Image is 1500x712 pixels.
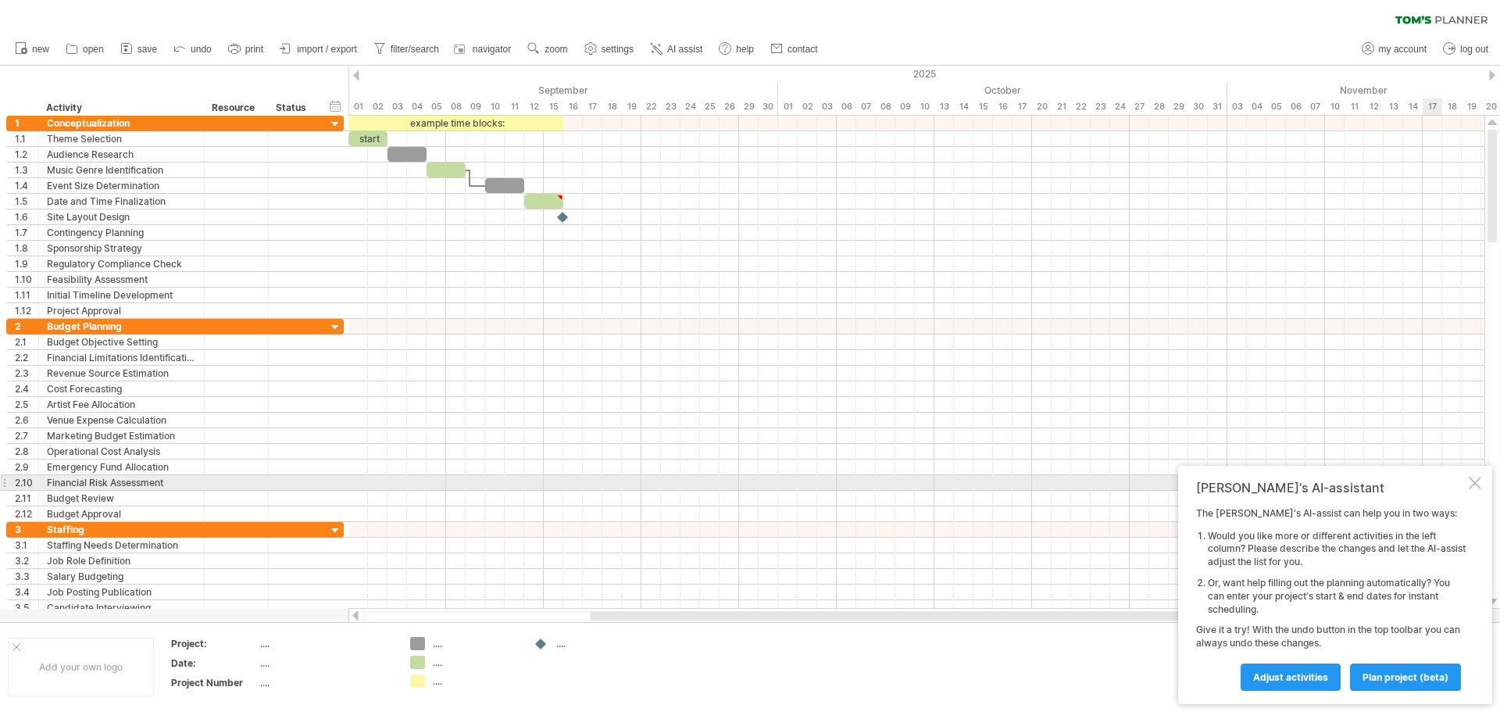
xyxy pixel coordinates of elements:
div: Candidate Interviewing [47,600,196,615]
div: 2.1 [15,335,38,349]
a: log out [1439,39,1493,59]
span: settings [602,44,634,55]
div: 1.6 [15,209,38,224]
div: 3.5 [15,600,38,615]
div: Job Role Definition [47,553,196,568]
a: print [224,39,268,59]
div: 2 [15,319,38,334]
div: Wednesday, 3 September 2025 [387,98,407,115]
div: Wednesday, 19 November 2025 [1462,98,1481,115]
div: Project Approval [47,303,196,318]
div: Initial Timeline Development [47,288,196,302]
div: The [PERSON_NAME]'s AI-assist can help you in two ways: Give it a try! With the undo button in th... [1196,507,1466,690]
span: print [245,44,263,55]
div: Audience Research [47,147,196,162]
span: open [83,44,104,55]
div: Wednesday, 10 September 2025 [485,98,505,115]
a: filter/search [370,39,444,59]
div: Job Posting Publication [47,585,196,599]
div: Tuesday, 30 September 2025 [759,98,778,115]
span: log out [1460,44,1488,55]
div: Thursday, 18 September 2025 [602,98,622,115]
div: 2.9 [15,460,38,474]
div: Monday, 20 October 2025 [1032,98,1052,115]
div: Artist Fee Allocation [47,397,196,412]
div: Wednesday, 5 November 2025 [1266,98,1286,115]
div: 3.3 [15,569,38,584]
div: 1.8 [15,241,38,256]
a: plan project (beta) [1350,664,1461,691]
div: Thursday, 30 October 2025 [1188,98,1208,115]
div: Friday, 31 October 2025 [1208,98,1227,115]
span: navigator [473,44,511,55]
div: 1.2 [15,147,38,162]
div: Thursday, 9 October 2025 [895,98,915,115]
div: Thursday, 13 November 2025 [1384,98,1403,115]
span: contact [787,44,818,55]
div: Budget Approval [47,506,196,521]
div: 1.9 [15,256,38,271]
div: .... [260,657,391,670]
div: Tuesday, 18 November 2025 [1442,98,1462,115]
a: navigator [452,39,516,59]
div: Venue Expense Calculation [47,413,196,428]
div: 2.2 [15,350,38,365]
div: 2.11 [15,491,38,506]
div: 1.1 [15,131,38,146]
div: 2.6 [15,413,38,428]
div: Tuesday, 7 October 2025 [856,98,876,115]
a: open [62,39,109,59]
a: zoom [523,39,572,59]
div: Budget Planning [47,319,196,334]
span: save [137,44,157,55]
div: Staffing [47,522,196,537]
div: Revenue Source Estimation [47,366,196,381]
span: filter/search [391,44,439,55]
a: help [715,39,759,59]
div: Monday, 3 November 2025 [1227,98,1247,115]
div: Thursday, 11 September 2025 [505,98,524,115]
div: Status [276,100,310,116]
div: 2.5 [15,397,38,412]
a: AI assist [646,39,707,59]
div: .... [260,676,391,689]
div: Tuesday, 9 September 2025 [466,98,485,115]
div: 2.3 [15,366,38,381]
div: Thursday, 16 October 2025 [993,98,1012,115]
div: Wednesday, 22 October 2025 [1071,98,1091,115]
div: 2.12 [15,506,38,521]
a: my account [1358,39,1431,59]
div: Wednesday, 29 October 2025 [1169,98,1188,115]
a: import / export [276,39,362,59]
div: Monday, 29 September 2025 [739,98,759,115]
div: Wednesday, 1 October 2025 [778,98,798,115]
div: Monday, 8 September 2025 [446,98,466,115]
div: 1 [15,116,38,131]
div: Project: [171,637,257,650]
div: .... [433,656,518,669]
div: Tuesday, 4 November 2025 [1247,98,1266,115]
div: Date: [171,657,257,670]
li: Would you like more or different activities in the left column? Please describe the changes and l... [1208,530,1466,569]
div: Friday, 19 September 2025 [622,98,641,115]
div: Thursday, 2 October 2025 [798,98,817,115]
div: Site Layout Design [47,209,196,224]
div: Resource [212,100,259,116]
a: settings [580,39,638,59]
div: 1.3 [15,163,38,177]
div: 3.2 [15,553,38,568]
li: Or, want help filling out the planning automatically? You can enter your project's start & end da... [1208,577,1466,616]
a: undo [170,39,216,59]
div: .... [556,637,641,650]
div: Operational Cost Analysis [47,444,196,459]
div: 3 [15,522,38,537]
div: Thursday, 6 November 2025 [1286,98,1305,115]
div: Friday, 5 September 2025 [427,98,446,115]
div: Thursday, 25 September 2025 [700,98,720,115]
a: Adjust activities [1241,664,1341,691]
div: Budget Review [47,491,196,506]
div: Wednesday, 24 September 2025 [680,98,700,115]
div: Wednesday, 15 October 2025 [973,98,993,115]
div: Friday, 7 November 2025 [1305,98,1325,115]
div: Staffing Needs Determination [47,538,196,553]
